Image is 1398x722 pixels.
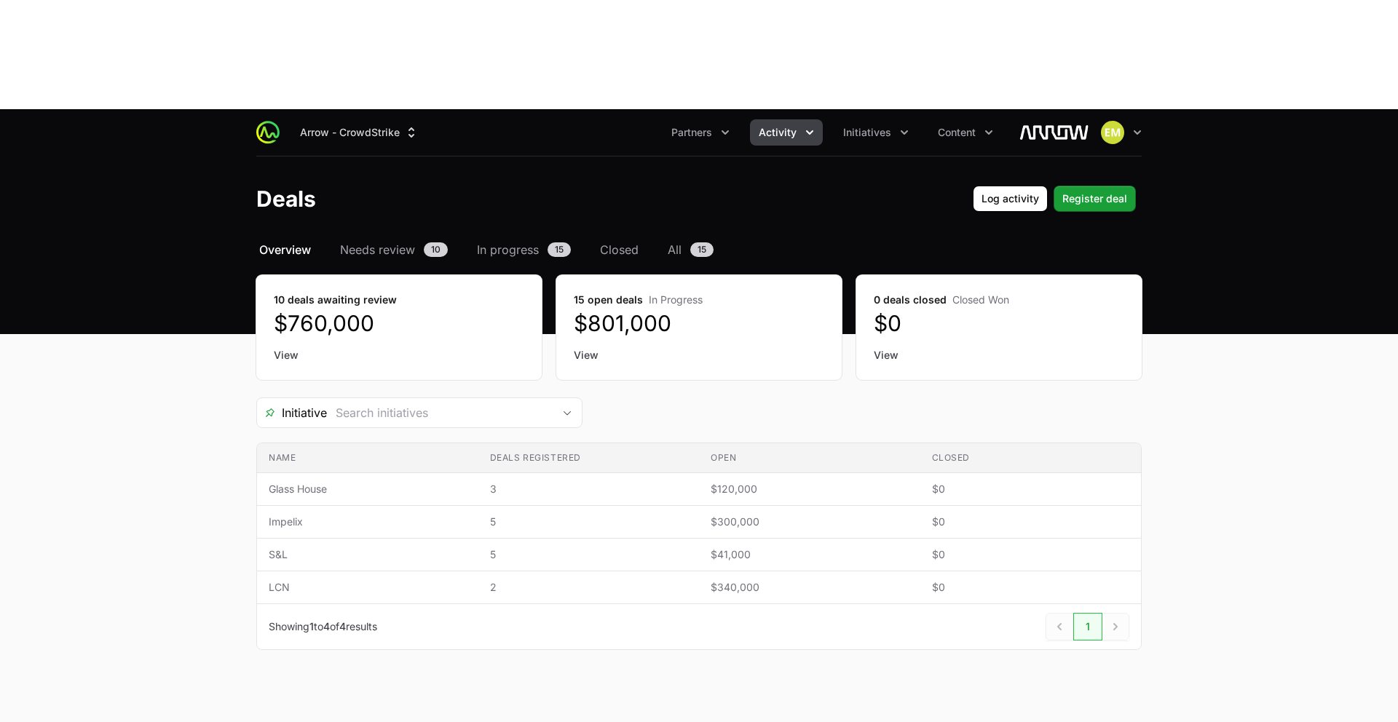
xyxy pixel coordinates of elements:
[1101,121,1124,144] img: Eric Mingus
[574,293,824,307] dt: 15 open deals
[327,398,553,427] input: Search initiatives
[256,241,1142,258] nav: Deals navigation
[490,547,688,562] span: 5
[259,241,311,258] span: Overview
[257,443,478,473] th: Name
[600,241,639,258] span: Closed
[474,241,574,258] a: In progress15
[274,293,524,307] dt: 10 deals awaiting review
[649,293,703,306] span: In Progress
[711,482,909,496] span: $120,000
[932,515,1130,529] span: $0
[269,580,467,595] span: LCN
[574,310,824,336] dd: $801,000
[932,547,1130,562] span: $0
[938,125,976,140] span: Content
[759,125,797,140] span: Activity
[280,119,1002,146] div: Main navigation
[269,619,377,634] p: Showing to of results
[663,119,738,146] button: Partners
[699,443,920,473] th: Open
[663,119,738,146] div: Partners menu
[274,348,524,362] a: View
[490,482,688,496] span: 3
[490,515,688,529] span: 5
[711,580,909,595] span: $340,000
[1073,613,1102,640] a: 1
[932,580,1130,595] span: $0
[973,186,1136,212] div: Primary actions
[834,119,917,146] div: Initiatives menu
[257,404,327,421] span: Initiative
[340,241,415,258] span: Needs review
[843,125,891,140] span: Initiatives
[548,242,571,257] span: 15
[982,190,1039,207] span: Log activity
[1062,190,1127,207] span: Register deal
[929,119,1002,146] button: Content
[256,186,316,212] h1: Deals
[1054,186,1136,212] button: Register deal
[477,241,539,258] span: In progress
[269,547,467,562] span: S&L
[750,119,823,146] div: Activity menu
[597,241,641,258] a: Closed
[291,119,427,146] div: Supplier switch menu
[574,348,824,362] a: View
[424,242,448,257] span: 10
[665,241,716,258] a: All15
[478,443,700,473] th: Deals registered
[339,620,346,632] span: 4
[711,515,909,529] span: $300,000
[834,119,917,146] button: Initiatives
[291,119,427,146] button: Arrow - CrowdStrike
[750,119,823,146] button: Activity
[690,242,714,257] span: 15
[553,398,582,427] div: Open
[269,482,467,496] span: Glass House
[1019,118,1089,147] img: Arrow
[274,310,524,336] dd: $760,000
[874,293,1124,307] dt: 0 deals closed
[337,241,451,258] a: Needs review10
[874,348,1124,362] a: View
[671,125,712,140] span: Partners
[256,121,280,144] img: ActivitySource
[952,293,1009,306] span: Closed Won
[874,310,1124,336] dd: $0
[932,482,1130,496] span: $0
[490,580,688,595] span: 2
[256,241,314,258] a: Overview
[711,547,909,562] span: $41,000
[269,515,467,529] span: Impelix
[973,186,1048,212] button: Log activity
[323,620,330,632] span: 4
[309,620,314,632] span: 1
[668,241,682,258] span: All
[920,443,1142,473] th: Closed
[929,119,1002,146] div: Content menu
[256,397,1142,650] section: Deals Filters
